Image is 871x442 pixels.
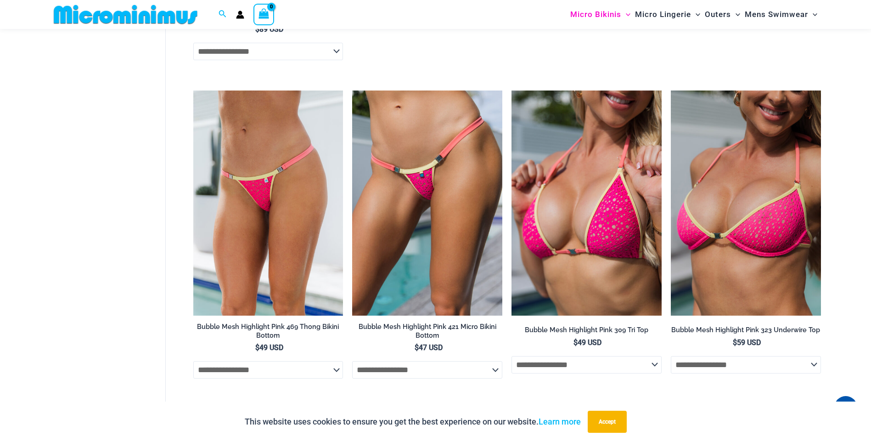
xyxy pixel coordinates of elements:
[352,91,502,316] img: Bubble Mesh Highlight Pink 421 Micro 01
[193,323,343,340] h2: Bubble Mesh Highlight Pink 469 Thong Bikini Bottom
[745,3,808,26] span: Mens Swimwear
[671,91,821,316] img: Bubble Mesh Highlight Pink 323 Top 01
[511,91,662,316] a: Bubble Mesh Highlight Pink 309 Top 01Bubble Mesh Highlight Pink 309 Top 469 Thong 03Bubble Mesh H...
[573,338,578,347] span: $
[511,326,662,334] h2: Bubble Mesh Highlight Pink 309 Tri Top
[253,4,275,25] a: View Shopping Cart, empty
[568,3,633,26] a: Micro BikinisMenu ToggleMenu Toggle
[808,3,817,26] span: Menu Toggle
[255,25,259,34] span: $
[415,343,443,352] bdi: 47 USD
[255,343,259,352] span: $
[702,3,742,26] a: OutersMenu ToggleMenu Toggle
[255,343,283,352] bdi: 49 USD
[733,338,737,347] span: $
[588,411,627,433] button: Accept
[742,3,820,26] a: Mens SwimwearMenu ToggleMenu Toggle
[50,4,201,25] img: MM SHOP LOGO FLAT
[352,323,502,343] a: Bubble Mesh Highlight Pink 421 Micro Bikini Bottom
[352,323,502,340] h2: Bubble Mesh Highlight Pink 421 Micro Bikini Bottom
[539,417,581,426] a: Learn more
[219,9,227,20] a: Search icon link
[570,3,621,26] span: Micro Bikinis
[255,25,283,34] bdi: 89 USD
[236,11,244,19] a: Account icon link
[635,3,691,26] span: Micro Lingerie
[671,326,821,334] h2: Bubble Mesh Highlight Pink 323 Underwire Top
[567,1,821,28] nav: Site Navigation
[633,3,702,26] a: Micro LingerieMenu ToggleMenu Toggle
[731,3,740,26] span: Menu Toggle
[245,415,581,429] p: This website uses cookies to ensure you get the best experience on our website.
[511,91,662,316] img: Bubble Mesh Highlight Pink 309 Top 01
[705,3,731,26] span: Outers
[621,3,630,26] span: Menu Toggle
[671,91,821,316] a: Bubble Mesh Highlight Pink 323 Top 01Bubble Mesh Highlight Pink 323 Top 421 Micro 03Bubble Mesh H...
[193,91,343,316] img: Bubble Mesh Highlight Pink 469 Thong 01
[352,91,502,316] a: Bubble Mesh Highlight Pink 421 Micro 01Bubble Mesh Highlight Pink 421 Micro 02Bubble Mesh Highlig...
[193,323,343,343] a: Bubble Mesh Highlight Pink 469 Thong Bikini Bottom
[415,343,419,352] span: $
[193,91,343,316] a: Bubble Mesh Highlight Pink 469 Thong 01Bubble Mesh Highlight Pink 469 Thong 02Bubble Mesh Highlig...
[671,326,821,338] a: Bubble Mesh Highlight Pink 323 Underwire Top
[573,338,601,347] bdi: 49 USD
[511,326,662,338] a: Bubble Mesh Highlight Pink 309 Tri Top
[691,3,700,26] span: Menu Toggle
[733,338,761,347] bdi: 59 USD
